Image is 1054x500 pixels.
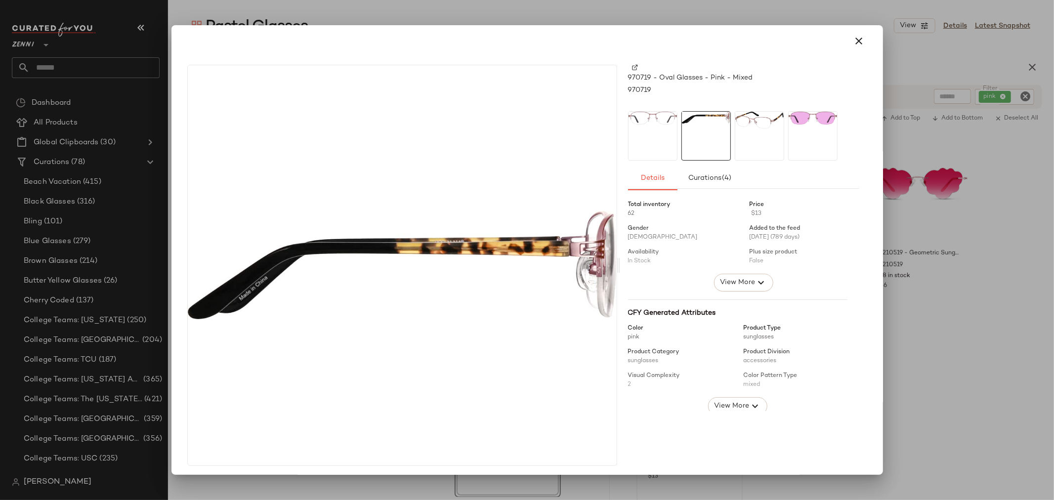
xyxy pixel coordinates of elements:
[640,174,665,182] span: Details
[628,73,753,83] span: 970719 - Oval Glasses - Pink - Mixed
[708,397,767,415] button: View More
[632,65,638,71] img: svg%3e
[628,308,847,318] div: CFY Generated Attributes
[714,274,773,292] button: View More
[687,174,731,182] span: Curations
[719,277,755,289] span: View More
[629,112,677,125] img: 970719-eyeglasses-front-view.jpg
[682,112,730,124] img: 970719-eyeglasses-side-view.jpg
[628,85,652,95] span: 970719
[721,174,731,182] span: (4)
[188,211,617,319] img: 970719-eyeglasses-side-view.jpg
[789,112,837,125] img: 970719-eyeglasses-tinted-view.jpg
[714,400,749,412] span: View More
[735,112,784,128] img: 970719-eyeglasses-angle-view.jpg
